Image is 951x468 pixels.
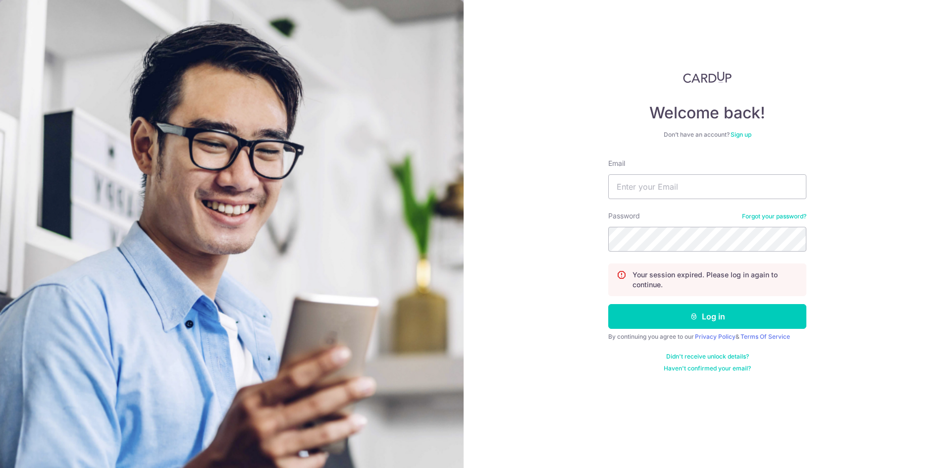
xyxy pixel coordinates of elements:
div: By continuing you agree to our & [608,333,806,341]
a: Haven't confirmed your email? [664,364,751,372]
a: Forgot your password? [742,212,806,220]
div: Don’t have an account? [608,131,806,139]
label: Email [608,158,625,168]
button: Log in [608,304,806,329]
label: Password [608,211,640,221]
a: Terms Of Service [740,333,790,340]
a: Didn't receive unlock details? [666,353,749,361]
img: CardUp Logo [683,71,732,83]
a: Sign up [731,131,751,138]
a: Privacy Policy [695,333,736,340]
h4: Welcome back! [608,103,806,123]
p: Your session expired. Please log in again to continue. [633,270,798,290]
input: Enter your Email [608,174,806,199]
